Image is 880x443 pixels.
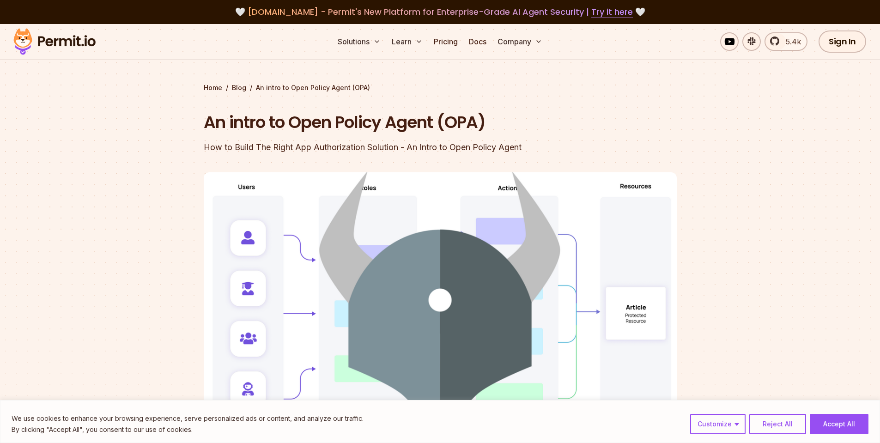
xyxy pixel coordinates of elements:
[465,32,490,51] a: Docs
[9,26,100,57] img: Permit logo
[591,6,633,18] a: Try it here
[248,6,633,18] span: [DOMAIN_NAME] - Permit's New Platform for Enterprise-Grade AI Agent Security |
[749,414,806,434] button: Reject All
[232,83,246,92] a: Blog
[765,32,807,51] a: 5.4k
[204,141,558,154] div: How to Build The Right App Authorization Solution - An Intro to Open Policy Agent
[204,83,677,92] div: / /
[12,413,364,424] p: We use cookies to enhance your browsing experience, serve personalized ads or content, and analyz...
[388,32,426,51] button: Learn
[22,6,858,18] div: 🤍 🤍
[204,83,222,92] a: Home
[819,30,866,53] a: Sign In
[430,32,461,51] a: Pricing
[494,32,546,51] button: Company
[780,36,801,47] span: 5.4k
[690,414,746,434] button: Customize
[12,424,364,435] p: By clicking "Accept All", you consent to our use of cookies.
[204,111,558,134] h1: An intro to Open Policy Agent (OPA)
[334,32,384,51] button: Solutions
[204,172,677,438] img: An intro to Open Policy Agent (OPA)
[810,414,868,434] button: Accept All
